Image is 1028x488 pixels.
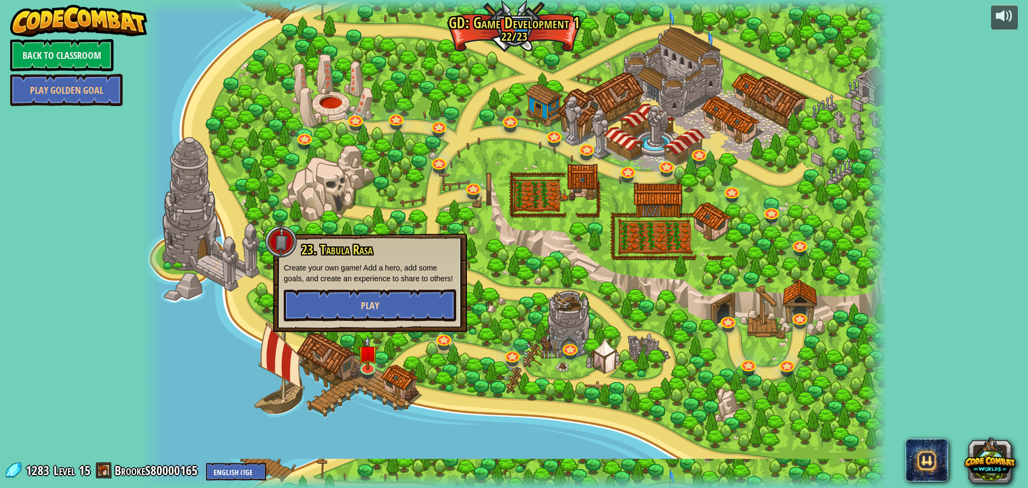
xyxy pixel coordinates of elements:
button: Play [284,289,456,321]
span: 15 [79,462,90,479]
p: Create your own game! Add a hero, add some goals, and create an experience to share to others! [284,262,456,284]
span: 1283 [26,462,52,479]
span: Level [54,462,75,479]
a: Play Golden Goal [10,74,123,106]
img: level-banner-unstarted.png [358,336,377,370]
a: Back to Classroom [10,39,114,71]
img: CodeCombat - Learn how to code by playing a game [10,5,147,37]
button: Adjust volume [991,5,1018,30]
a: BrookeS80000165 [115,462,201,479]
span: Play [361,299,379,312]
span: 23. Tabula Rasa [301,241,373,259]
